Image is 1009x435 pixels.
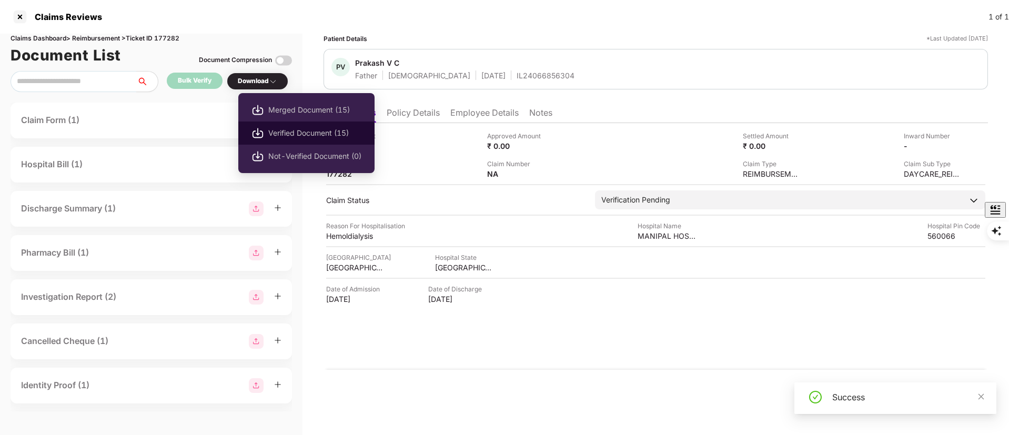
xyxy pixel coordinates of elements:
img: svg+xml;base64,PHN2ZyBpZD0iRG93bmxvYWQtMjB4MjAiIHhtbG5zPSJodHRwOi8vd3d3LnczLm9yZy8yMDAwL3N2ZyIgd2... [251,104,264,116]
div: Approved Amount [487,131,545,141]
div: Claim Number [487,159,545,169]
span: plus [274,381,281,388]
div: ₹ 0.00 [743,141,801,151]
div: Date of Admission [326,284,384,294]
div: Inward Number [904,131,962,141]
div: - [904,141,962,151]
div: Pharmacy Bill (1) [21,246,89,259]
div: [DATE] [326,294,384,304]
div: MANIPAL HOSPITALS [638,231,695,241]
div: NA [487,169,545,179]
div: *Last Updated [DATE] [926,34,988,44]
div: Bulk Verify [178,76,211,86]
div: Hospital State [435,252,493,262]
img: svg+xml;base64,PHN2ZyBpZD0iVG9nZ2xlLTMyeDMyIiB4bWxucz0iaHR0cDovL3d3dy53My5vcmcvMjAwMC9zdmciIHdpZH... [275,52,292,69]
div: Date of Discharge [428,284,486,294]
div: ₹ 0.00 [487,141,545,151]
div: 560066 [927,231,985,241]
span: Not-Verified Document (0) [268,150,361,162]
div: [DEMOGRAPHIC_DATA] [388,70,470,80]
span: search [136,77,158,86]
div: [GEOGRAPHIC_DATA] [435,262,493,272]
span: Merged Document (15) [268,104,361,116]
div: Claims Dashboard > Reimbursement > Ticket ID 177282 [11,34,292,44]
div: [GEOGRAPHIC_DATA] [326,262,384,272]
div: Claim Type [743,159,801,169]
div: Identity Proof (1) [21,379,89,392]
img: svg+xml;base64,PHN2ZyBpZD0iR3JvdXBfMjg4MTMiIGRhdGEtbmFtZT0iR3JvdXAgMjg4MTMiIHhtbG5zPSJodHRwOi8vd3... [249,334,264,349]
img: svg+xml;base64,PHN2ZyBpZD0iR3JvdXBfMjg4MTMiIGRhdGEtbmFtZT0iR3JvdXAgMjg4MTMiIHhtbG5zPSJodHRwOi8vd3... [249,201,264,216]
span: plus [274,292,281,300]
div: 1 of 1 [988,11,1009,23]
div: [DATE] [481,70,506,80]
div: Verification Pending [601,194,670,206]
div: Settled Amount [743,131,801,141]
li: Employee Details [450,107,519,123]
div: Discharge Summary (1) [21,202,116,215]
div: Hospital Name [638,221,695,231]
div: IL24066856304 [517,70,574,80]
div: Claim Status [326,195,584,205]
div: Father [355,70,377,80]
div: Document Compression [199,55,272,65]
div: DAYCARE_REIMBURSEMENT [904,169,962,179]
img: svg+xml;base64,PHN2ZyBpZD0iRG93bmxvYWQtMjB4MjAiIHhtbG5zPSJodHRwOi8vd3d3LnczLm9yZy8yMDAwL3N2ZyIgd2... [251,127,264,139]
div: Claims Reviews [28,12,102,22]
div: Prakash V C [355,58,399,68]
div: Reason For Hospitalisation [326,221,405,231]
img: svg+xml;base64,PHN2ZyBpZD0iR3JvdXBfMjg4MTMiIGRhdGEtbmFtZT0iR3JvdXAgMjg4MTMiIHhtbG5zPSJodHRwOi8vd3... [249,246,264,260]
span: Verified Document (15) [268,127,361,139]
h1: Document List [11,44,121,67]
div: Claim Form (1) [21,114,79,127]
div: Success [832,391,984,403]
div: Hospital Pin Code [927,221,985,231]
img: svg+xml;base64,PHN2ZyBpZD0iRHJvcGRvd24tMzJ4MzIiIHhtbG5zPSJodHRwOi8vd3d3LnczLm9yZy8yMDAwL3N2ZyIgd2... [269,77,277,86]
img: svg+xml;base64,PHN2ZyBpZD0iRG93bmxvYWQtMjB4MjAiIHhtbG5zPSJodHRwOi8vd3d3LnczLm9yZy8yMDAwL3N2ZyIgd2... [251,150,264,163]
div: Hemoldialysis [326,231,384,241]
div: REIMBURSEMENT [743,169,801,179]
div: Cancelled Cheque (1) [21,335,108,348]
span: check-circle [809,391,822,403]
img: downArrowIcon [968,195,979,206]
li: Notes [529,107,552,123]
div: Patient Details [324,34,367,44]
div: Investigation Report (2) [21,290,116,304]
div: Claim Sub Type [904,159,962,169]
img: svg+xml;base64,PHN2ZyBpZD0iR3JvdXBfMjg4MTMiIGRhdGEtbmFtZT0iR3JvdXAgMjg4MTMiIHhtbG5zPSJodHRwOi8vd3... [249,378,264,393]
span: close [977,393,985,400]
div: Hospital Bill (1) [21,158,83,171]
span: plus [274,337,281,344]
button: search [136,71,158,92]
li: Policy Details [387,107,440,123]
img: svg+xml;base64,PHN2ZyBpZD0iR3JvdXBfMjg4MTMiIGRhdGEtbmFtZT0iR3JvdXAgMjg4MTMiIHhtbG5zPSJodHRwOi8vd3... [249,290,264,305]
div: PV [331,58,350,76]
div: [GEOGRAPHIC_DATA] [326,252,391,262]
span: plus [274,204,281,211]
div: Download [238,76,277,86]
div: [DATE] [428,294,486,304]
span: plus [274,248,281,256]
